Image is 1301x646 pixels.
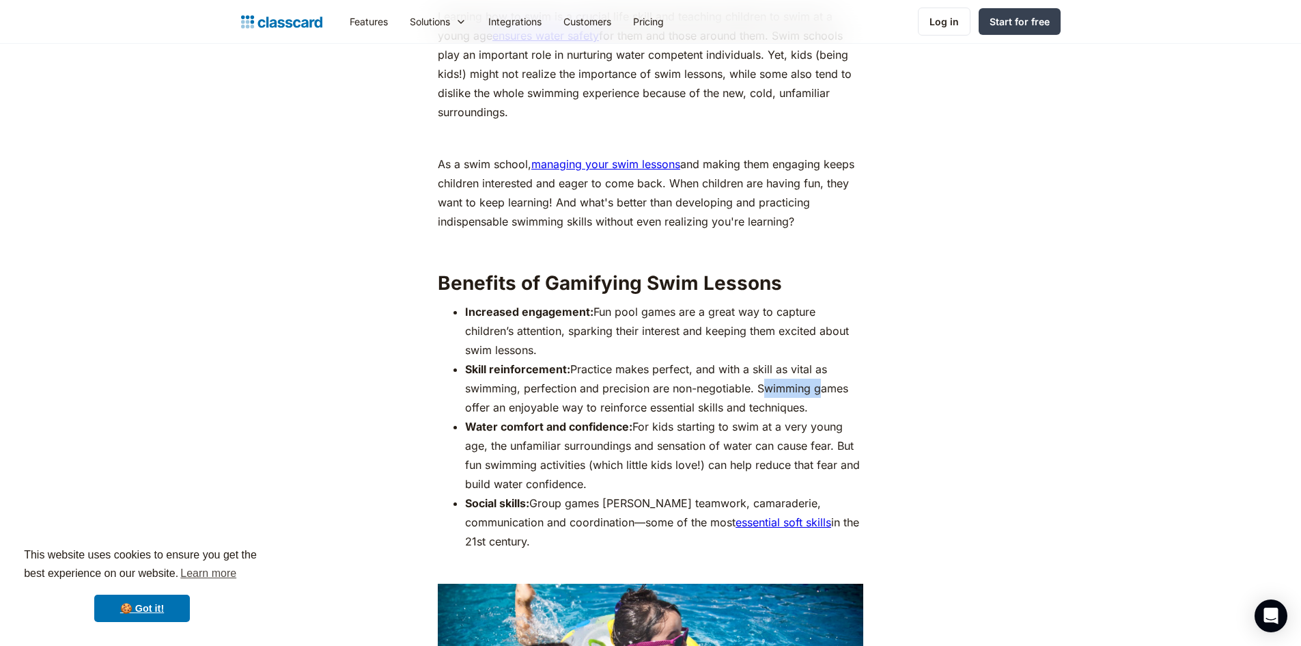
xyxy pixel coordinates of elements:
strong: Benefits of Gamifying Swim Lessons [438,271,782,295]
p: ‍ [438,238,863,257]
a: Customers [552,6,622,37]
div: Log in [929,14,959,29]
strong: Increased engagement: [465,305,593,319]
div: Open Intercom Messenger [1255,600,1287,632]
span: This website uses cookies to ensure you get the best experience on our website. [24,547,260,584]
li: Practice makes perfect, and with a skill as vital as swimming, perfection and precision are non-n... [465,360,863,417]
a: managing your swim lessons [531,157,680,171]
strong: Skill reinforcement: [465,362,570,376]
p: ‍ [438,129,863,148]
p: ‍ [438,558,863,577]
a: essential soft skills [736,515,831,529]
a: learn more about cookies [178,563,238,584]
div: Solutions [410,14,450,29]
strong: Social skills: [465,496,529,510]
li: Group games [PERSON_NAME] teamwork, camaraderie, communication and coordination—some of the most ... [465,494,863,551]
div: Start for free [990,14,1050,29]
a: Pricing [622,6,675,37]
p: Learning how to swim is a crucial life skill and teaching children to swim at a young age for the... [438,7,863,122]
a: dismiss cookie message [94,595,190,622]
li: For kids starting to swim at a very young age, the unfamiliar surroundings and sensation of water... [465,417,863,494]
a: Start for free [979,8,1061,35]
a: Integrations [477,6,552,37]
a: Features [339,6,399,37]
div: Solutions [399,6,477,37]
li: Fun pool games are a great way to capture children’s attention, sparking their interest and keepi... [465,302,863,360]
p: As a swim school, and making them engaging keeps children interested and eager to come back. When... [438,154,863,231]
a: Log in [918,8,970,36]
a: home [241,12,322,31]
div: cookieconsent [11,534,273,635]
strong: Water comfort and confidence: [465,420,632,433]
